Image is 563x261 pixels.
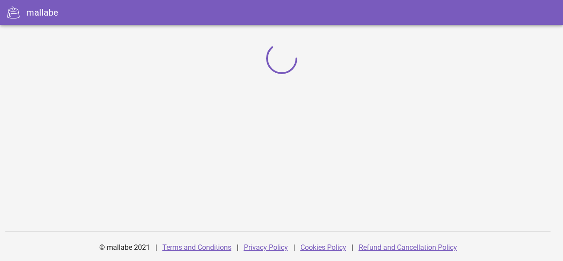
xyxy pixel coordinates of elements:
[155,237,157,258] div: |
[162,243,231,252] a: Terms and Conditions
[293,237,295,258] div: |
[26,6,58,19] div: mallabe
[359,243,457,252] a: Refund and Cancellation Policy
[352,237,353,258] div: |
[300,243,346,252] a: Cookies Policy
[244,243,288,252] a: Privacy Policy
[94,237,155,258] div: © mallabe 2021
[237,237,239,258] div: |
